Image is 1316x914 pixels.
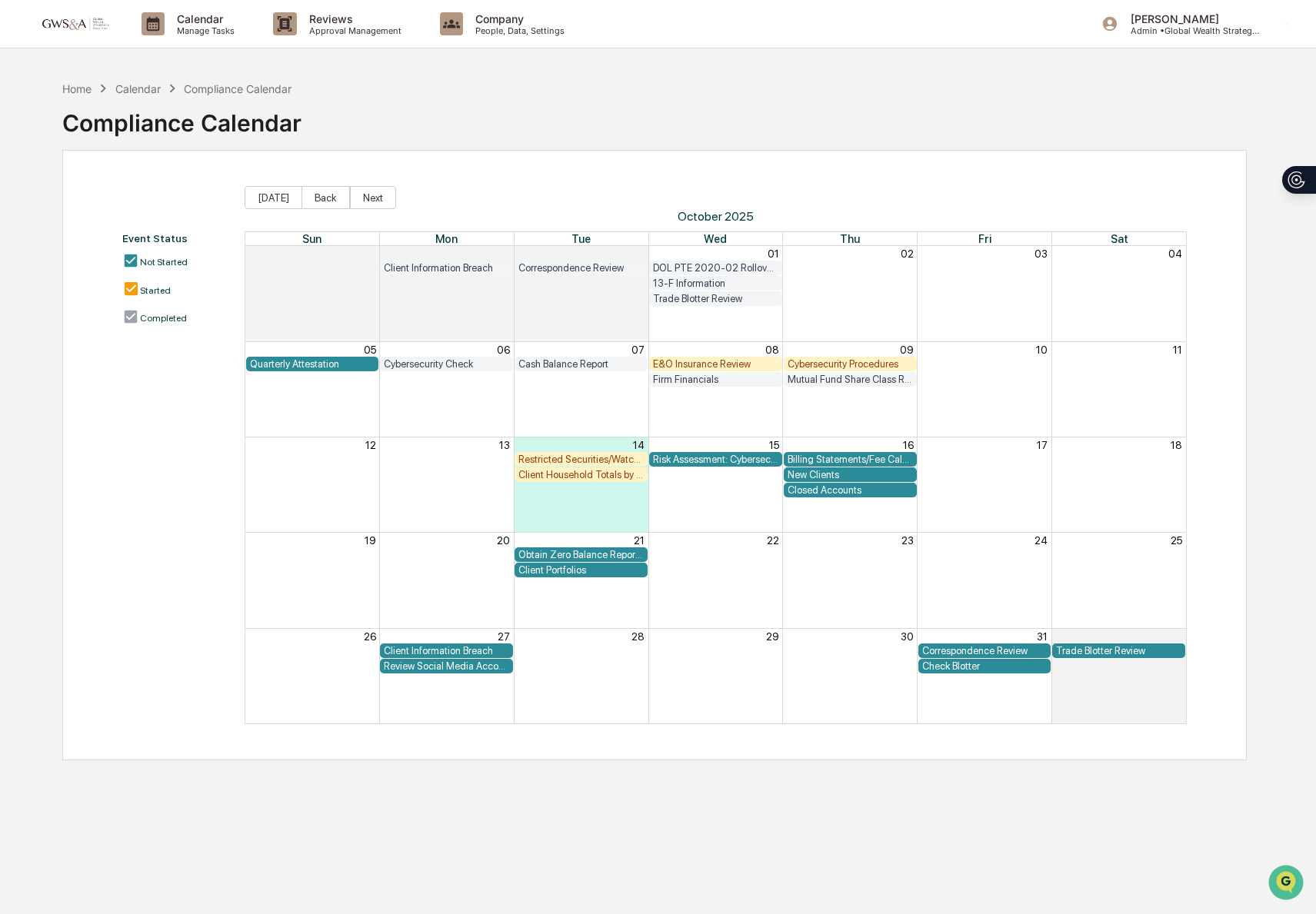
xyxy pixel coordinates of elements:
div: Obtain Zero Balance Report from Custodian [518,549,644,560]
p: Manage Tasks [165,25,242,36]
div: Correspondence Review [518,262,644,274]
span: Tue [571,232,591,245]
button: 06 [497,344,510,356]
div: Started [140,285,171,296]
div: 🔎 [15,224,28,237]
button: 27 [498,630,510,643]
button: 24 [1034,534,1048,547]
div: Correspondence Review [922,645,1048,656]
button: 12 [365,439,376,451]
button: 29 [766,630,779,643]
div: Client Information Breach [384,262,509,274]
button: 02 [901,248,914,260]
button: 21 [634,534,645,547]
button: 05 [364,344,376,356]
button: Next [350,186,396,209]
button: 01 [1171,630,1182,643]
span: Mon [435,232,458,245]
span: Pylon [153,261,186,272]
button: 01 [768,248,779,260]
p: [PERSON_NAME] [1118,12,1261,25]
button: 08 [765,344,779,356]
div: Firm Financials [653,374,778,385]
div: DOL PTE 2020-02 Rollover Reviews [653,262,778,274]
div: 13-F Information [653,278,778,289]
button: 20 [497,534,510,547]
div: Billing Statements/Fee Calculations Report [788,454,913,465]
button: 10 [1036,344,1048,356]
button: Back [302,186,350,209]
a: 🔎Data Lookup [9,217,103,244]
button: 17 [1037,439,1048,451]
span: Sun [302,232,322,245]
p: Company [463,12,572,25]
div: Completed [140,313,187,324]
button: 28 [363,248,376,260]
button: 04 [1168,248,1182,260]
p: Calendar [165,12,242,25]
div: Client Household Totals by State [518,469,644,480]
div: Month View [245,231,1188,724]
button: 15 [769,439,779,451]
div: 🗄️ [112,195,124,208]
div: Review Social Media Accounts [384,660,509,672]
button: [DATE] [245,186,302,209]
div: Cybersecurity Check [384,358,509,370]
button: 07 [631,344,645,356]
p: Reviews [297,12,409,25]
iframe: Open customer support [1267,863,1308,905]
a: Powered byPylon [108,260,186,272]
div: Trade Blotter Review [653,293,778,304]
img: 1746055101610-c473b297-6a78-478c-a979-82029cc54cd1 [15,118,43,145]
span: Sat [1111,232,1128,245]
button: Start new chat [262,122,280,141]
button: 25 [1171,534,1182,547]
div: Cash Balance Report [518,358,644,370]
button: 18 [1171,439,1182,451]
button: 22 [767,534,779,547]
a: 🗄️Attestations [105,188,197,215]
div: Risk Assessment: Cybersecurity and Technology Vendor Review [653,454,778,465]
div: Home [62,82,92,95]
span: Preclearance [31,194,99,209]
button: 19 [365,534,376,547]
span: Attestations [127,194,191,209]
button: 11 [1173,344,1182,356]
button: 30 [901,630,914,643]
span: October 2025 [245,209,1188,224]
button: 30 [631,248,645,260]
div: Client Portfolios [518,564,644,576]
div: Event Status [122,232,228,244]
div: Closed Accounts [788,484,913,496]
button: 13 [499,439,510,451]
button: 23 [901,534,914,547]
p: How can we help? [15,32,280,57]
div: 🖐️ [15,195,28,208]
div: Quarterly Attestation [250,358,375,370]
button: 26 [364,630,376,643]
div: Check Blotter [922,660,1048,672]
div: Not Started [140,257,188,268]
span: Thu [840,232,860,245]
div: Calendar [115,82,161,95]
button: 09 [900,344,914,356]
img: logo [37,16,111,31]
p: Admin • Global Wealth Strategies Associates [1118,25,1261,36]
p: People, Data, Settings [463,25,572,36]
div: Restricted Securities/Watchlist [518,454,644,465]
div: Mutual Fund Share Class Review [788,374,913,385]
div: We're offline, we'll be back soon [52,133,201,145]
div: Start new chat [52,118,252,133]
div: E&O Insurance Review [653,358,778,370]
button: 16 [903,439,914,451]
div: New Clients [788,469,913,480]
button: 28 [631,630,645,643]
div: Cybersecurity Procedures [788,358,913,370]
span: Wed [704,232,727,245]
span: Fri [978,232,991,245]
a: 🖐️Preclearance [9,188,105,215]
p: Approval Management [297,25,409,36]
div: Compliance Calendar [184,82,292,95]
